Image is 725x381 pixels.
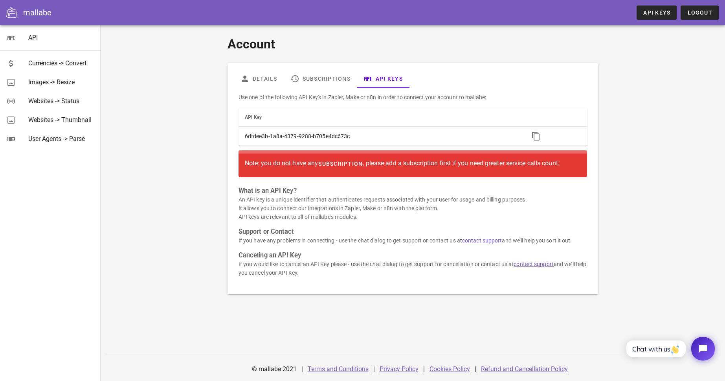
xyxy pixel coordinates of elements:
a: API Keys [637,6,677,20]
button: Logout [681,6,719,20]
div: © mallabe 2021 [247,360,301,379]
span: subscription [318,161,363,167]
div: Currencies -> Convert [28,59,94,67]
span: Logout [687,9,712,16]
div: API [28,34,94,41]
iframe: Tidio Chat [618,330,721,367]
p: Use one of the following API Key's in Zapier, Make or n8n in order to connect your account to mal... [239,93,587,102]
a: API Keys [357,69,409,88]
a: contact support [514,261,554,267]
a: Cookies Policy [429,365,470,373]
a: subscription [318,157,363,171]
td: 6dfdee3b-1a8a-4379-9288-b705e4dc673c [239,127,523,146]
div: | [301,360,303,379]
p: An API key is a unique identifier that authenticates requests associated with your user for usage... [239,195,587,221]
th: API Key: Not sorted. Activate to sort ascending. [239,108,523,127]
a: Refund and Cancellation Policy [481,365,568,373]
h3: Canceling an API Key [239,251,587,260]
a: contact support [462,237,502,244]
p: If you have any problems in connecting - use the chat dialog to get support or contact us at and ... [239,236,587,245]
span: API Key [245,115,262,120]
a: Terms and Conditions [308,365,369,373]
span: API Keys [643,9,670,16]
a: Privacy Policy [380,365,418,373]
a: Subscriptions [284,69,357,88]
div: mallabe [23,7,51,18]
h1: Account [228,35,598,54]
div: User Agents -> Parse [28,135,94,142]
div: Websites -> Thumbnail [28,116,94,124]
h3: Support or Contact [239,227,587,236]
a: Details [234,69,284,88]
h3: What is an API Key? [239,187,587,195]
div: | [373,360,375,379]
p: If you would like to cancel an API Key please - use the chat dialog to get support for cancellati... [239,260,587,277]
div: Images -> Resize [28,78,94,86]
div: Note: you do not have any , please add a subscription first if you need greater service calls count. [245,157,581,171]
div: | [423,360,425,379]
div: Websites -> Status [28,97,94,105]
div: | [475,360,476,379]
